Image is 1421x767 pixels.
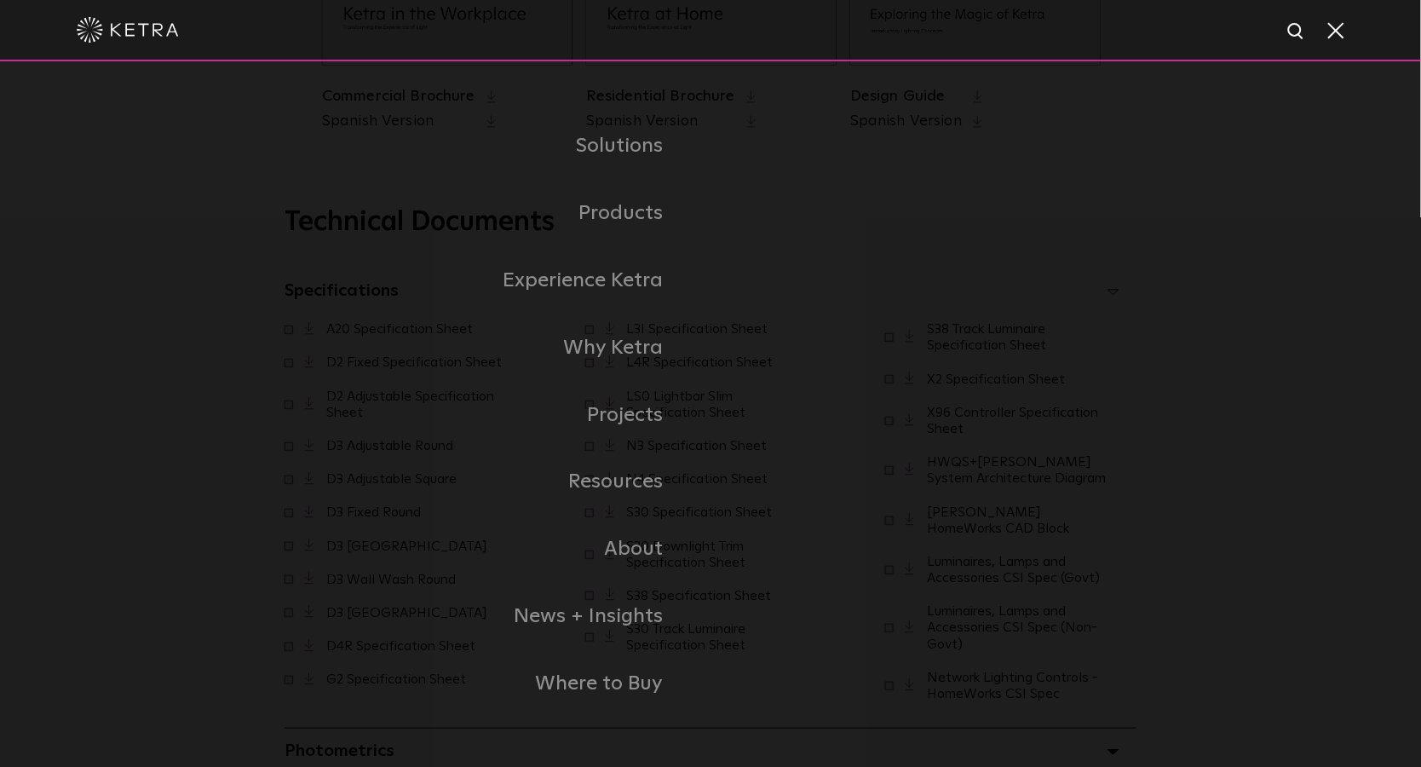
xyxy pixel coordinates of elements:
a: Experience Ketra [140,247,710,314]
a: Why Ketra [140,314,710,382]
img: search icon [1286,21,1308,43]
a: News + Insights [140,583,710,650]
a: About [140,516,710,583]
img: ketra-logo-2019-white [77,17,179,43]
a: Projects [140,382,710,449]
a: Resources [140,448,710,516]
div: Navigation Menu [140,112,1281,717]
a: Products [140,180,710,247]
a: Where to Buy [140,650,710,718]
a: Solutions [140,112,710,180]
